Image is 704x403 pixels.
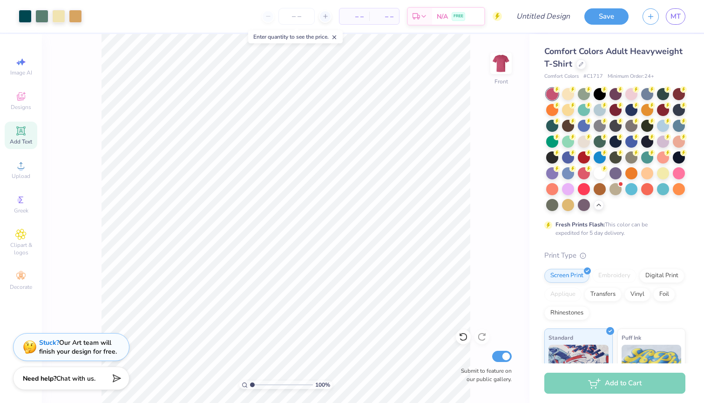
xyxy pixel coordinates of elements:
[622,333,641,342] span: Puff Ink
[584,287,622,301] div: Transfers
[14,207,28,214] span: Greek
[456,367,512,383] label: Submit to feature on our public gallery.
[608,73,654,81] span: Minimum Order: 24 +
[10,69,32,76] span: Image AI
[592,269,636,283] div: Embroidery
[639,269,684,283] div: Digital Print
[56,374,95,383] span: Chat with us.
[39,338,117,356] div: Our Art team will finish your design for free.
[584,8,629,25] button: Save
[5,241,37,256] span: Clipart & logos
[494,77,508,86] div: Front
[548,345,609,391] img: Standard
[375,12,393,21] span: – –
[39,338,59,347] strong: Stuck?
[544,306,589,320] div: Rhinestones
[11,103,31,111] span: Designs
[437,12,448,21] span: N/A
[492,54,510,73] img: Front
[624,287,650,301] div: Vinyl
[653,287,675,301] div: Foil
[315,381,330,389] span: 100 %
[670,11,681,22] span: MT
[544,46,683,69] span: Comfort Colors Adult Heavyweight T-Shirt
[12,172,30,180] span: Upload
[544,73,579,81] span: Comfort Colors
[544,269,589,283] div: Screen Print
[454,13,463,20] span: FREE
[248,30,343,43] div: Enter quantity to see the price.
[509,7,577,26] input: Untitled Design
[548,333,573,342] span: Standard
[622,345,682,391] img: Puff Ink
[583,73,603,81] span: # C1717
[23,374,56,383] strong: Need help?
[544,250,685,261] div: Print Type
[544,287,582,301] div: Applique
[555,220,670,237] div: This color can be expedited for 5 day delivery.
[345,12,364,21] span: – –
[666,8,685,25] a: MT
[10,138,32,145] span: Add Text
[10,283,32,291] span: Decorate
[555,221,605,228] strong: Fresh Prints Flash:
[278,8,315,25] input: – –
